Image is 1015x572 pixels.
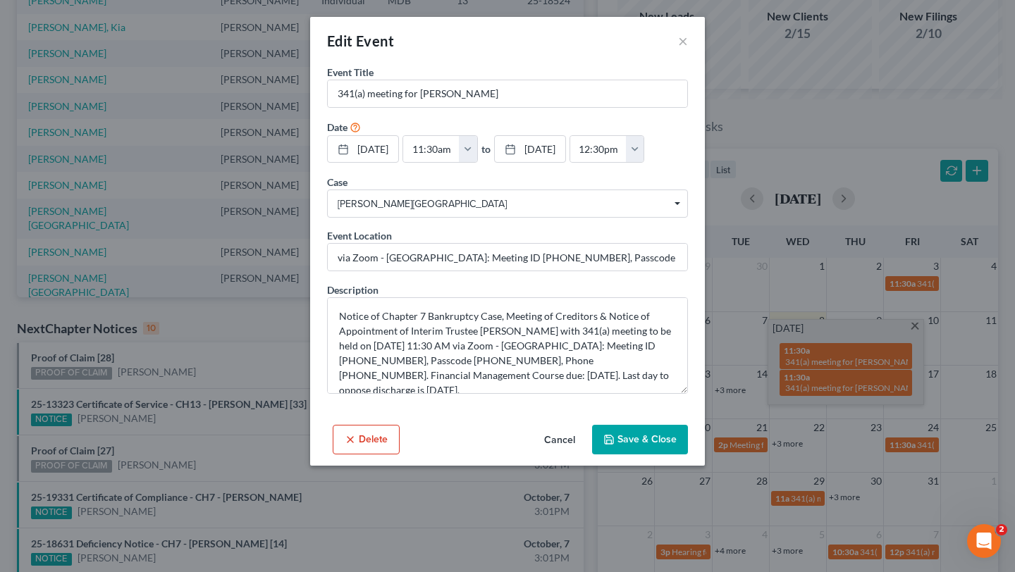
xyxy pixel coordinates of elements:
[327,120,347,135] label: Date
[592,425,688,454] button: Save & Close
[403,136,460,163] input: -- : --
[327,282,379,297] label: Description
[327,228,392,243] label: Event Location
[327,32,394,49] span: Edit Event
[533,426,586,454] button: Cancel
[333,425,400,454] button: Delete
[678,32,688,49] button: ×
[327,189,688,218] span: Select box activate
[570,136,627,163] input: -- : --
[338,197,677,211] span: [PERSON_NAME][GEOGRAPHIC_DATA]
[495,136,565,163] a: [DATE]
[967,524,1001,558] iframe: Intercom live chat
[328,80,687,107] input: Enter event name...
[327,175,347,189] label: Case
[328,136,398,163] a: [DATE]
[996,524,1007,535] span: 2
[328,244,687,271] input: Enter location...
[327,66,374,78] span: Event Title
[481,142,491,156] label: to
